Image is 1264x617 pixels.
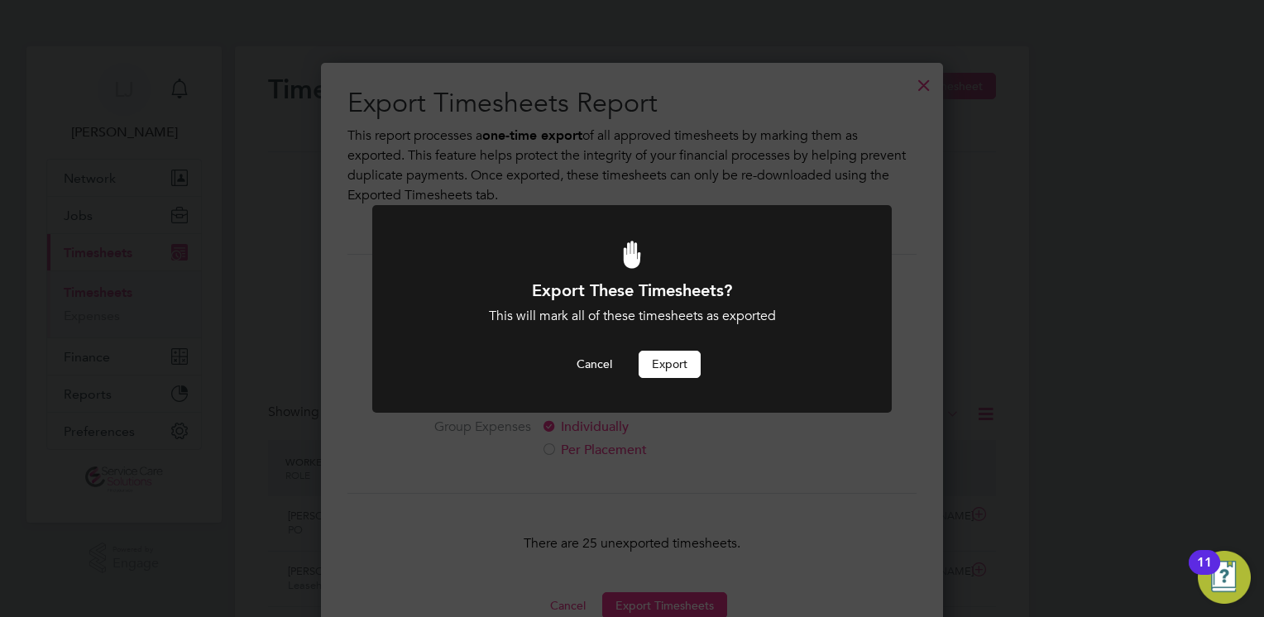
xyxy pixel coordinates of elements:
[417,280,847,301] h1: Export These Timesheets?
[563,351,625,377] button: Cancel
[417,308,847,325] div: This will mark all of these timesheets as exported
[1197,562,1212,584] div: 11
[639,351,701,377] button: Export
[1198,551,1251,604] button: Open Resource Center, 11 new notifications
